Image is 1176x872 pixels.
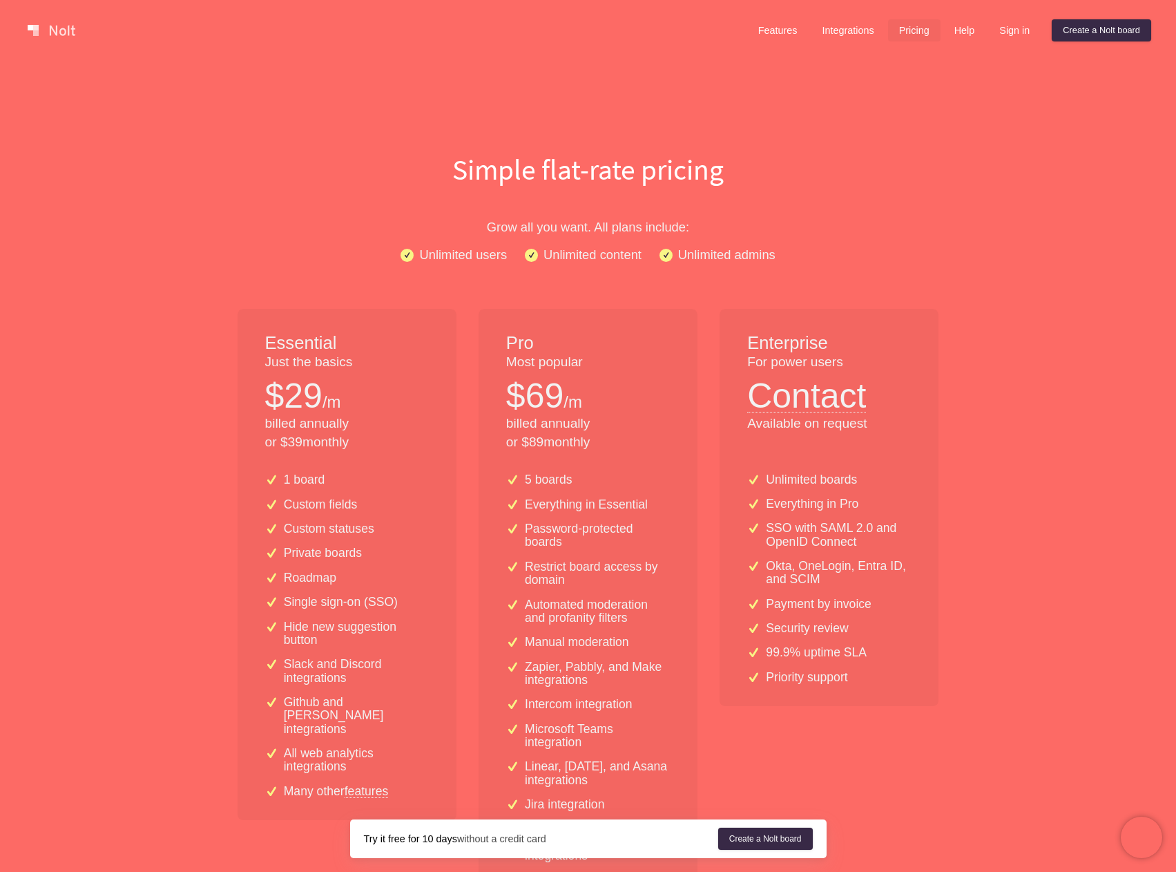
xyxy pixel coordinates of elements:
[284,696,429,736] p: Github and [PERSON_NAME] integrations
[525,598,670,625] p: Automated moderation and profanity filters
[364,833,457,844] strong: Try it free for 10 days
[747,372,866,413] button: Contact
[265,415,429,452] p: billed annually or $ 39 monthly
[284,785,389,798] p: Many other
[563,390,582,414] p: /m
[284,571,336,585] p: Roadmap
[678,245,775,265] p: Unlimited admins
[322,390,341,414] p: /m
[525,760,670,787] p: Linear, [DATE], and Asana integrations
[506,415,670,452] p: billed annually or $ 89 monthly
[718,828,813,850] a: Create a Nolt board
[284,522,374,535] p: Custom statuses
[525,723,670,750] p: Microsoft Teams integration
[506,372,563,420] p: $ 69
[419,245,507,265] p: Unlimited users
[943,19,986,41] a: Help
[525,636,629,649] p: Manual moderation
[747,331,911,356] h1: Enterprise
[988,19,1041,41] a: Sign in
[146,149,1030,189] h1: Simple flat-rate pricing
[525,698,633,711] p: Intercom integration
[747,415,911,433] p: Available on request
[747,353,911,372] p: For power users
[766,560,911,587] p: Okta, OneLogin, Entra ID, and SCIM
[766,522,911,549] p: SSO with SAML 2.0 and OpenID Connect
[766,671,847,684] p: Priority support
[525,522,670,549] p: Password-protected boards
[543,245,642,265] p: Unlimited content
[766,622,848,635] p: Security review
[525,798,604,811] p: Jira integration
[811,19,885,41] a: Integrations
[284,620,429,647] p: Hide new suggestion button
[345,785,389,797] a: features
[525,498,648,511] p: Everything in Essential
[747,19,809,41] a: Features
[265,353,429,372] p: Just the basics
[525,661,670,688] p: Zapier, Pabbly, and Make integrations
[265,372,322,420] p: $ 29
[284,473,325,486] p: 1 board
[766,497,858,511] p: Everything in Pro
[888,19,941,41] a: Pricing
[766,598,871,611] p: Payment by invoice
[284,747,429,774] p: All web analytics integrations
[525,473,572,486] p: 5 boards
[1121,817,1162,858] iframe: Chatra live chat
[364,832,718,846] div: without a credit card
[284,547,362,560] p: Private boards
[284,658,429,685] p: Slack and Discord integrations
[1052,19,1151,41] a: Create a Nolt board
[146,217,1030,237] p: Grow all you want. All plans include:
[766,473,857,486] p: Unlimited boards
[525,560,670,587] p: Restrict board access by domain
[506,331,670,356] h1: Pro
[284,596,398,609] p: Single sign-on (SSO)
[265,331,429,356] h1: Essential
[506,353,670,372] p: Most popular
[766,646,867,659] p: 99.9% uptime SLA
[284,498,358,511] p: Custom fields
